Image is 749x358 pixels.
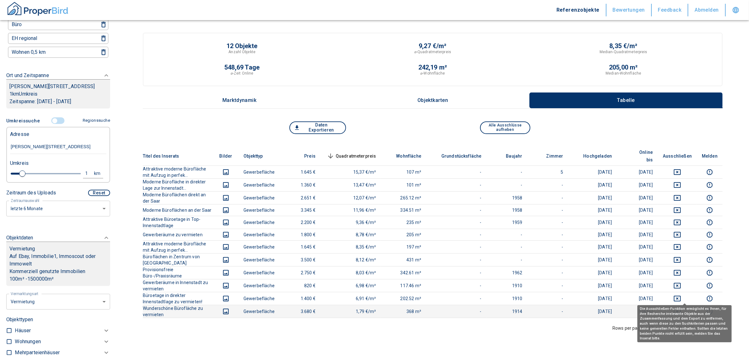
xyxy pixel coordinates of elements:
button: report this listing [702,295,718,302]
th: Provisionsfreie Büro-/Praxisräume [143,266,213,279]
p: ⌀-Wohnfläche [420,70,445,76]
td: - [528,292,568,305]
span: Hochgeladen [573,152,612,160]
p: Wohnen 0,5 km [12,50,46,55]
button: deselect this listing [663,181,692,189]
p: 1 km Umkreis [9,90,107,98]
th: Moderne Büroflächen an der Saar [143,204,213,216]
button: images [218,243,233,251]
p: Kommerziell genutzte Immobilien [9,268,107,275]
td: [DATE] [617,292,658,305]
p: Mehrparteienhäuser [15,349,60,356]
p: Zeitraum des Uploads [6,189,56,197]
button: report this listing [702,181,718,189]
th: Melden [697,147,723,166]
td: 1.645 € [280,240,321,253]
td: 334.51 m² [381,204,426,216]
td: 202.52 m² [381,292,426,305]
p: Median-Wohnfläche [606,70,641,76]
button: Alle Ausschlüsse aufheben [480,121,530,134]
td: [DATE] [617,253,658,266]
p: ⌀-Quadratmeterpreis [414,49,451,55]
button: report this listing [702,194,718,202]
span: Preis [294,152,316,160]
th: Büroetage in direkter Innenstadtlage zu vermieten! [143,292,213,305]
td: Gewerbefläche [238,240,280,253]
th: Wunderschöne Bürofläche zu vermieten [143,305,213,318]
td: 6,98 €/m² [321,279,381,292]
td: Gewerbefläche [238,204,280,216]
button: images [218,282,233,289]
p: Anzahl Objekte [228,49,255,55]
button: images [218,181,233,189]
button: deselect this listing [663,282,692,289]
button: images [218,269,233,277]
p: Objektdaten [6,234,33,242]
th: Attraktive moderne Bürofläche mit Aufzug in perfek... [143,165,213,178]
p: 8,35 €/m² [609,43,637,49]
td: - [426,191,487,204]
td: [DATE] [568,216,617,229]
td: 5 [528,165,568,178]
p: Vermietung [9,245,35,253]
span: Wohnfläche [386,152,421,160]
td: 1914 [487,305,528,318]
td: Gewerbefläche [238,266,280,279]
td: Gewerbefläche [238,292,280,305]
th: Gewerberäume zu vermieten [143,229,213,240]
td: 2.750 € [280,266,321,279]
td: [DATE] [568,305,617,318]
td: [DATE] [617,229,658,240]
td: 368 m² [381,305,426,318]
td: 8,35 €/m² [321,240,381,253]
div: km [96,170,102,177]
td: [DATE] [568,165,617,178]
td: - [487,229,528,240]
td: - [426,178,487,191]
button: deselect this listing [663,206,692,214]
td: Gewerbefläche [238,191,280,204]
td: 2.200 € [280,216,321,229]
p: [PERSON_NAME][STREET_ADDRESS] [9,83,107,90]
td: [DATE] [568,191,617,204]
td: 1959 [487,216,528,229]
div: letzte 6 Monate [6,200,110,217]
td: - [528,305,568,318]
td: - [426,216,487,229]
button: deselect this listing [663,168,692,176]
button: deselect this listing [663,219,692,226]
th: Ausschließen [658,147,697,166]
td: 1.800 € [280,229,321,240]
img: ProperBird Logo and Home Button [6,1,69,17]
td: 265.12 m² [381,191,426,204]
td: [DATE] [568,279,617,292]
button: deselect this listing [663,194,692,202]
td: 1958 [487,191,528,204]
td: - [426,165,487,178]
td: - [426,240,487,253]
p: Objekttypen [6,316,110,323]
span: Quadratmeterpreis [326,152,376,160]
td: 2.651 € [280,191,321,204]
td: [DATE] [617,279,658,292]
button: Regionssuche [80,115,110,126]
td: - [426,266,487,279]
button: images [218,256,233,264]
button: Daten Exportieren [289,121,346,134]
td: 117.46 m² [381,279,426,292]
button: ProperBird Logo and Home Button [6,1,69,19]
button: deselect this listing [663,256,692,264]
button: images [218,308,233,315]
span: Grundstücksfläche [431,152,482,160]
td: 101 m² [381,178,426,191]
td: 3.680 € [280,305,321,318]
td: - [528,240,568,253]
p: Adresse [10,131,29,138]
td: - [528,178,568,191]
span: Baujahr [496,152,522,160]
td: [DATE] [568,178,617,191]
div: Wohnungen [15,336,110,347]
td: - [426,253,487,266]
p: Umkreis [10,159,29,167]
p: EH regional [12,36,37,41]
